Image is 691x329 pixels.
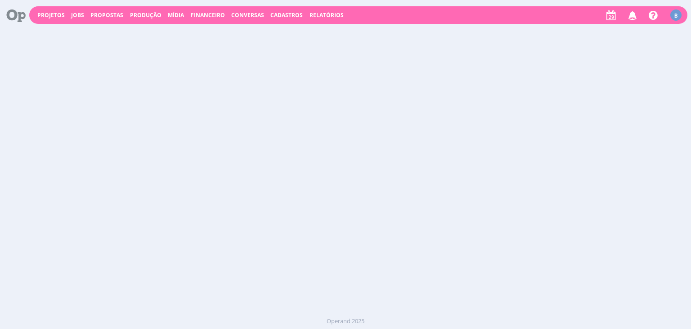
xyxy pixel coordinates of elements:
button: B [670,7,682,23]
a: Relatórios [310,11,344,19]
button: Produção [127,12,164,19]
span: Cadastros [270,11,303,19]
div: B [670,9,682,21]
a: Produção [130,11,162,19]
button: Propostas [88,12,126,19]
span: Propostas [90,11,123,19]
a: Financeiro [191,11,225,19]
a: Mídia [168,11,184,19]
button: Mídia [165,12,187,19]
button: Cadastros [268,12,305,19]
button: Projetos [35,12,67,19]
button: Jobs [68,12,87,19]
button: Relatórios [307,12,346,19]
a: Jobs [71,11,84,19]
button: Conversas [229,12,267,19]
a: Conversas [231,11,264,19]
button: Financeiro [188,12,228,19]
a: Projetos [37,11,65,19]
